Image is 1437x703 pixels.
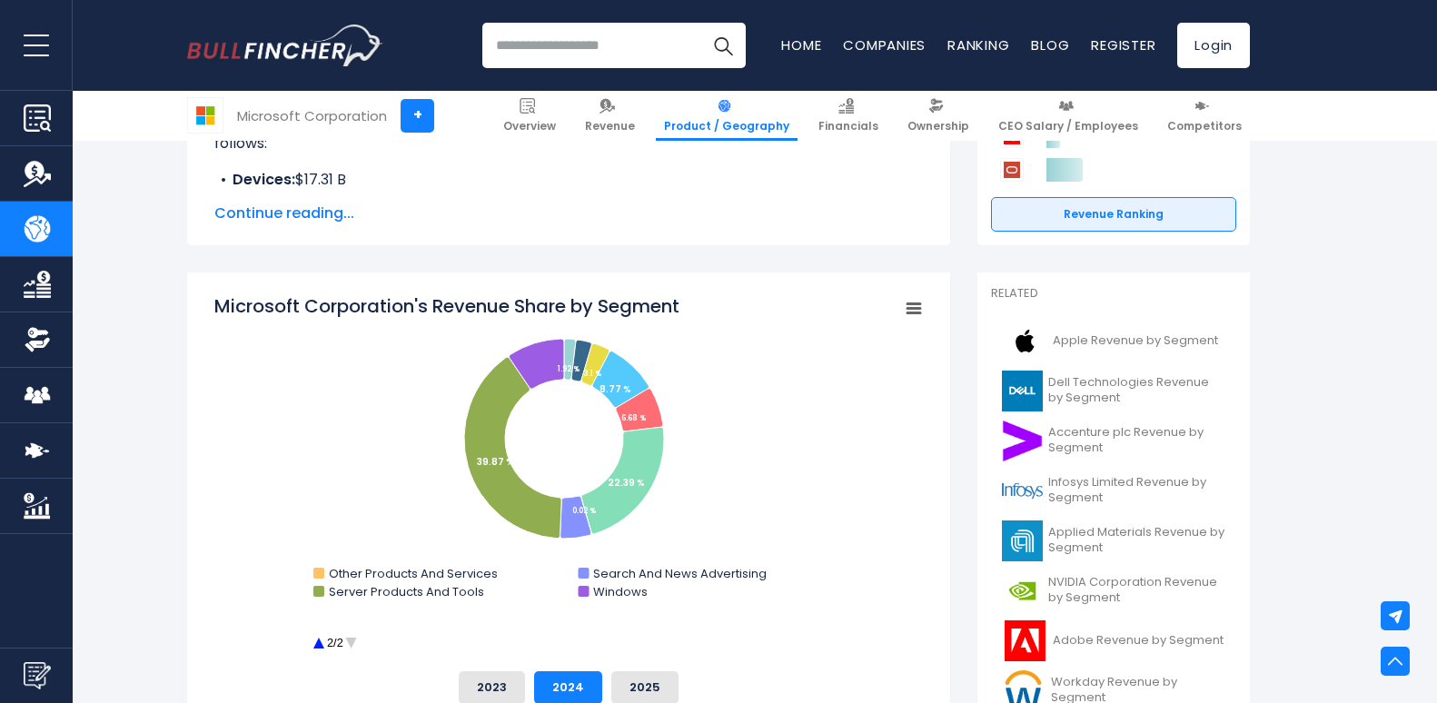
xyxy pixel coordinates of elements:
[991,466,1236,516] a: Infosys Limited Revenue by Segment
[558,364,580,374] tspan: 1.92 %
[1177,23,1250,68] a: Login
[656,91,798,141] a: Product / Geography
[495,91,564,141] a: Overview
[781,35,821,54] a: Home
[991,516,1236,566] a: Applied Materials Revenue by Segment
[593,583,648,600] text: Windows
[401,99,434,133] a: +
[329,565,498,582] text: Other Products And Services
[1053,333,1218,349] span: Apple Revenue by Segment
[1002,421,1043,461] img: ACN logo
[503,119,556,134] span: Overview
[233,169,295,190] b: Devices:
[998,119,1138,134] span: CEO Salary / Employees
[1048,475,1225,506] span: Infosys Limited Revenue by Segment
[214,293,679,319] tspan: Microsoft Corporation's Revenue Share by Segment
[1048,525,1225,556] span: Applied Materials Revenue by Segment
[214,293,923,657] svg: Microsoft Corporation's Revenue Share by Segment
[1002,321,1047,361] img: AAPL logo
[1048,575,1225,606] span: NVIDIA Corporation Revenue by Segment
[1167,119,1242,134] span: Competitors
[1031,35,1069,54] a: Blog
[187,25,383,66] img: Bullfincher logo
[664,119,789,134] span: Product / Geography
[585,119,635,134] span: Revenue
[818,119,878,134] span: Financials
[477,455,514,469] tspan: 39.87 %
[1002,620,1047,661] img: ADBE logo
[700,23,746,68] button: Search
[593,565,767,582] text: Search And News Advertising
[1002,520,1043,561] img: AMAT logo
[947,35,1009,54] a: Ranking
[1053,633,1224,649] span: Adobe Revenue by Segment
[621,413,646,423] tspan: 6.68 %
[1159,91,1250,141] a: Competitors
[577,91,643,141] a: Revenue
[991,616,1236,666] a: Adobe Revenue by Segment
[329,583,484,600] text: Server Products And Tools
[608,476,645,490] tspan: 22.39 %
[991,286,1236,302] p: Related
[991,366,1236,416] a: Dell Technologies Revenue by Segment
[1000,158,1024,182] img: Oracle Corporation competitors logo
[24,326,51,353] img: Ownership
[214,203,923,224] span: Continue reading...
[810,91,887,141] a: Financials
[188,98,223,133] img: MSFT logo
[600,382,631,396] tspan: 8.77 %
[1091,35,1155,54] a: Register
[1002,371,1043,411] img: DELL logo
[1048,425,1225,456] span: Accenture plc Revenue by Segment
[187,25,382,66] a: Go to homepage
[991,566,1236,616] a: NVIDIA Corporation Revenue by Segment
[991,316,1236,366] a: Apple Revenue by Segment
[583,369,601,379] tspan: 3.1 %
[572,506,596,516] tspan: 0.02 %
[843,35,926,54] a: Companies
[1002,570,1043,611] img: NVDA logo
[214,169,923,191] li: $17.31 B
[991,197,1236,232] a: Revenue Ranking
[1002,470,1043,511] img: INFY logo
[899,91,977,141] a: Ownership
[237,105,387,126] div: Microsoft Corporation
[1048,375,1225,406] span: Dell Technologies Revenue by Segment
[907,119,969,134] span: Ownership
[990,91,1146,141] a: CEO Salary / Employees
[327,636,343,649] text: 2/2
[991,416,1236,466] a: Accenture plc Revenue by Segment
